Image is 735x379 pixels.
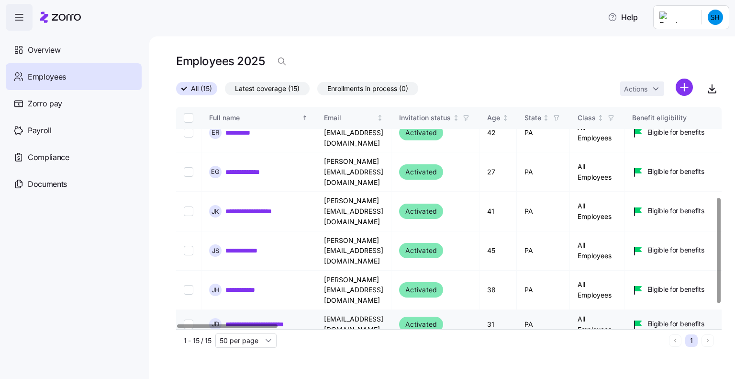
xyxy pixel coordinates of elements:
td: 41 [479,192,517,231]
span: Eligible for benefits [647,319,704,329]
span: Enrollments in process (0) [327,82,408,95]
span: 1 - 15 / 15 [184,336,212,345]
td: [PERSON_NAME][EMAIL_ADDRESS][DOMAIN_NAME] [316,152,391,192]
a: Zorro pay [6,90,142,117]
span: Compliance [28,151,69,163]
div: Not sorted [453,115,459,121]
span: Activated [405,127,437,138]
td: PA [517,271,570,310]
td: [PERSON_NAME][EMAIL_ADDRESS][DOMAIN_NAME] [316,231,391,271]
td: 31 [479,310,517,339]
td: 45 [479,231,517,271]
div: Not sorted [377,115,383,121]
span: Activated [405,166,437,178]
div: Full name [209,113,300,123]
span: J D [212,321,219,327]
a: Payroll [6,117,142,144]
span: All (15) [191,82,212,95]
td: 38 [479,271,517,310]
td: PA [517,113,570,152]
input: Select record 10 [184,285,193,295]
h1: Employees 2025 [176,54,265,69]
span: Eligible for benefits [647,206,704,216]
div: Not sorted [597,115,604,121]
td: PA [517,231,570,271]
span: Documents [28,178,67,190]
th: ClassNot sorted [570,107,624,129]
span: Latest coverage (15) [235,82,300,95]
td: All Employees [570,310,624,339]
span: J H [212,287,220,293]
span: Activated [405,245,437,256]
input: Select record 9 [184,246,193,255]
span: Activated [405,319,437,330]
td: PA [517,152,570,192]
td: 42 [479,113,517,152]
input: Select record 8 [184,207,193,216]
td: All Employees [570,271,624,310]
span: J K [212,208,219,215]
span: J S [212,248,219,254]
span: Overview [28,44,60,56]
td: All Employees [570,192,624,231]
span: Eligible for benefits [647,127,704,137]
span: Activated [405,206,437,217]
div: Class [578,113,596,123]
span: E G [211,169,220,175]
td: [EMAIL_ADDRESS][DOMAIN_NAME] [316,310,391,339]
td: All Employees [570,113,624,152]
td: All Employees [570,231,624,271]
button: 1 [685,334,698,347]
img: Employer logo [659,11,694,23]
input: Select record 6 [184,128,193,138]
span: Actions [624,86,647,92]
span: Help [608,11,638,23]
div: Email [324,113,375,123]
td: PA [517,192,570,231]
td: [PERSON_NAME][EMAIL_ADDRESS][DOMAIN_NAME] [316,271,391,310]
td: PA [517,310,570,339]
span: E R [212,129,219,136]
span: Payroll [28,125,52,137]
span: Eligible for benefits [647,167,704,176]
div: Not sorted [502,115,509,121]
svg: add icon [676,79,693,96]
div: Sorted ascending [301,115,308,121]
a: Compliance [6,144,142,171]
div: Age [487,113,500,123]
input: Select all records [184,113,193,123]
span: Zorro pay [28,98,62,110]
button: Actions [620,81,664,96]
div: Not sorted [543,115,549,121]
a: Employees [6,63,142,90]
button: Next page [702,334,714,347]
input: Select record 11 [184,320,193,329]
th: AgeNot sorted [479,107,517,129]
td: [PERSON_NAME][EMAIL_ADDRESS][DOMAIN_NAME] [316,113,391,152]
img: 190cd4dbce3440a4293c9bdad8023388 [708,10,723,25]
span: Eligible for benefits [647,285,704,294]
span: Eligible for benefits [647,245,704,255]
th: EmailNot sorted [316,107,391,129]
th: Invitation statusNot sorted [391,107,479,129]
td: 27 [479,152,517,192]
button: Previous page [669,334,681,347]
td: All Employees [570,152,624,192]
a: Documents [6,171,142,197]
span: Employees [28,71,66,83]
input: Select record 7 [184,167,193,177]
div: Invitation status [399,113,451,123]
a: Overview [6,36,142,63]
button: Help [600,8,646,27]
th: StateNot sorted [517,107,570,129]
td: [PERSON_NAME][EMAIL_ADDRESS][DOMAIN_NAME] [316,192,391,231]
span: Activated [405,284,437,296]
div: State [524,113,541,123]
th: Full nameSorted ascending [201,107,316,129]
